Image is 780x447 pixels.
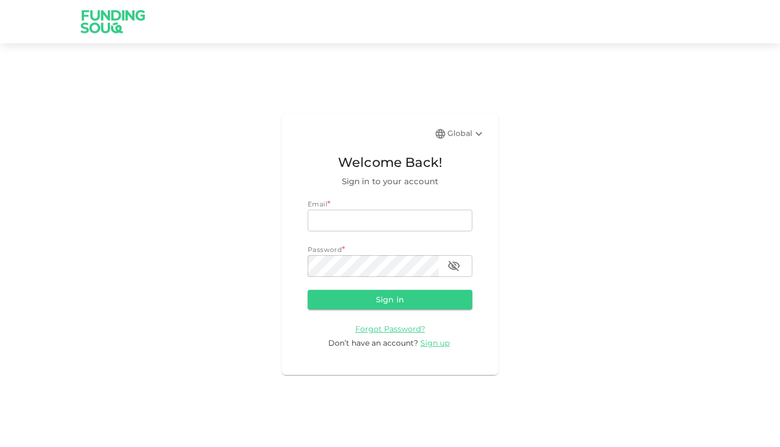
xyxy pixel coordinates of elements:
[420,338,450,348] span: Sign up
[308,210,472,231] input: email
[355,323,425,334] a: Forgot Password?
[308,245,342,254] span: Password
[328,338,418,348] span: Don’t have an account?
[308,200,327,208] span: Email
[308,255,439,277] input: password
[308,152,472,173] span: Welcome Back!
[447,127,485,140] div: Global
[308,290,472,309] button: Sign in
[355,324,425,334] span: Forgot Password?
[308,175,472,188] span: Sign in to your account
